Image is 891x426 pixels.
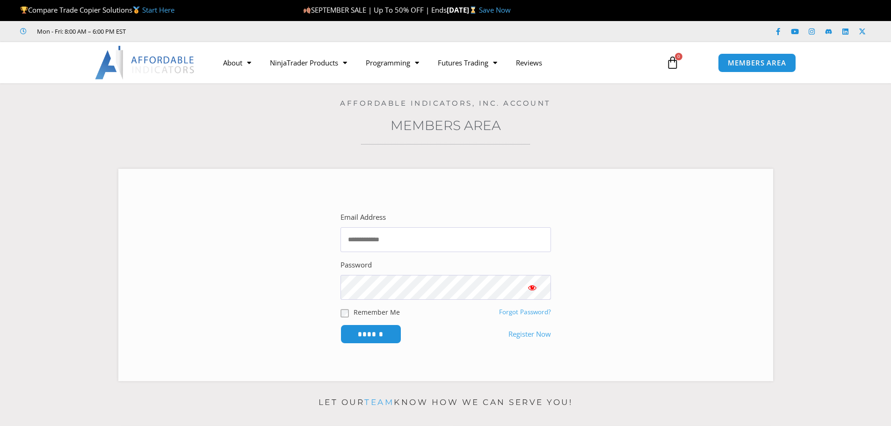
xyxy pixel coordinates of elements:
[304,7,311,14] img: 🍂
[21,7,28,14] img: 🏆
[340,211,386,224] label: Email Address
[514,275,551,300] button: Show password
[507,52,551,73] a: Reviews
[391,117,501,133] a: Members Area
[728,59,786,66] span: MEMBERS AREA
[261,52,356,73] a: NinjaTrader Products
[652,49,693,76] a: 0
[447,5,479,14] strong: [DATE]
[214,52,261,73] a: About
[35,26,126,37] span: Mon - Fri: 8:00 AM – 6:00 PM EST
[479,5,511,14] a: Save Now
[303,5,447,14] span: SEPTEMBER SALE | Up To 50% OFF | Ends
[718,53,796,72] a: MEMBERS AREA
[20,5,174,14] span: Compare Trade Copier Solutions
[675,53,682,60] span: 0
[142,5,174,14] a: Start Here
[364,397,394,407] a: team
[118,395,773,410] p: Let our know how we can serve you!
[499,308,551,316] a: Forgot Password?
[356,52,428,73] a: Programming
[214,52,655,73] nav: Menu
[139,27,279,36] iframe: Customer reviews powered by Trustpilot
[95,46,196,79] img: LogoAI | Affordable Indicators – NinjaTrader
[340,259,372,272] label: Password
[133,7,140,14] img: 🥇
[354,307,400,317] label: Remember Me
[508,328,551,341] a: Register Now
[428,52,507,73] a: Futures Trading
[470,7,477,14] img: ⌛
[340,99,551,108] a: Affordable Indicators, Inc. Account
